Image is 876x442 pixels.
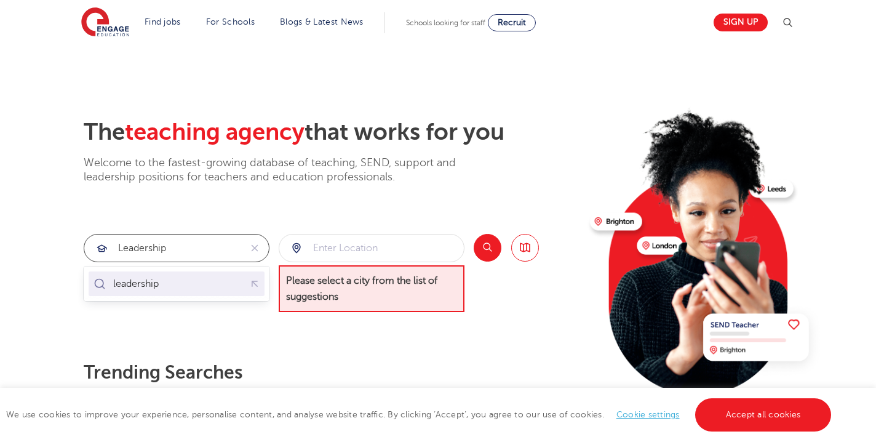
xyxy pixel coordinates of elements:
a: Sign up [714,14,768,31]
button: Clear [241,235,269,262]
button: Search [474,234,501,262]
a: For Schools [206,17,255,26]
p: Trending searches [84,361,580,384]
a: Find jobs [145,17,181,26]
a: Cookie settings [616,410,680,419]
img: Engage Education [81,7,129,38]
input: Submit [84,235,241,262]
a: Recruit [488,14,536,31]
h2: The that works for you [84,118,580,147]
span: Schools looking for staff [406,18,485,27]
p: Welcome to the fastest-growing database of teaching, SEND, support and leadership positions for t... [84,156,490,185]
div: leadership [113,278,159,290]
button: Fill query with "leadership" [245,275,264,294]
a: Blogs & Latest News [280,17,364,26]
input: Submit [279,235,464,262]
ul: Submit [89,271,265,296]
div: Submit [279,234,464,262]
a: Accept all cookies [695,398,832,432]
span: We use cookies to improve your experience, personalise content, and analyse website traffic. By c... [6,410,834,419]
div: Submit [84,234,269,262]
span: Please select a city from the list of suggestions [279,265,464,313]
span: Recruit [498,18,526,27]
span: teaching agency [125,119,305,145]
